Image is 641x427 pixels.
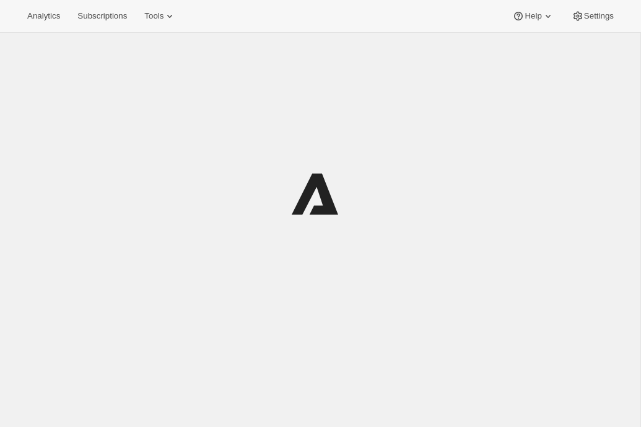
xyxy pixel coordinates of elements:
button: Subscriptions [70,7,134,25]
button: Settings [564,7,621,25]
span: Settings [584,11,614,21]
button: Analytics [20,7,68,25]
span: Help [525,11,541,21]
span: Analytics [27,11,60,21]
button: Tools [137,7,183,25]
button: Help [505,7,561,25]
span: Subscriptions [77,11,127,21]
span: Tools [144,11,164,21]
